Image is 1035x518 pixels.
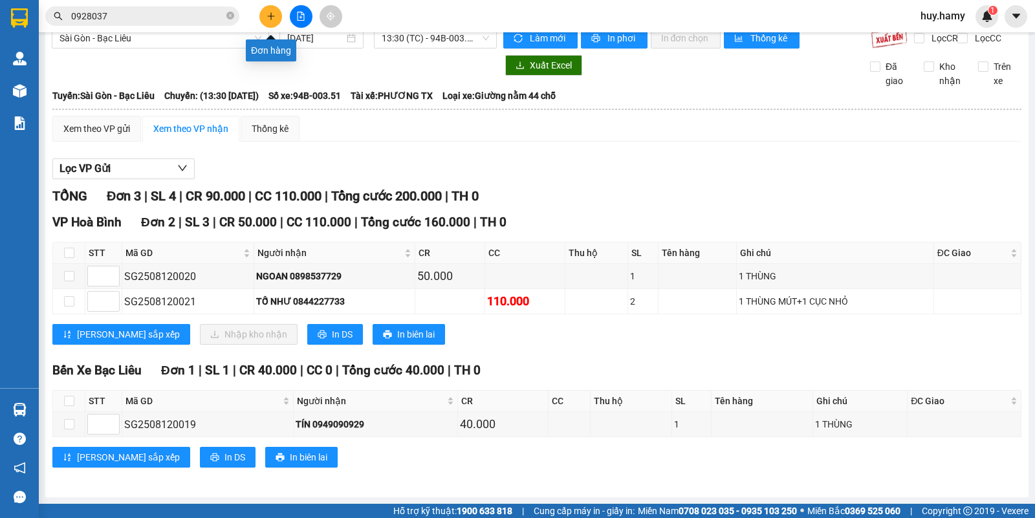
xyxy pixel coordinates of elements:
div: Thống kê [252,122,289,136]
span: Tổng cước 40.000 [342,363,444,378]
span: printer [383,330,392,340]
th: SL [672,391,712,412]
th: SL [628,243,659,264]
span: | [179,215,182,230]
span: | [300,363,303,378]
span: ⚪️ [800,508,804,513]
span: ĐC Giao [911,394,1008,408]
span: [PERSON_NAME] sắp xếp [77,450,180,464]
div: 50.000 [417,267,482,285]
th: Tên hàng [712,391,813,412]
div: 1 [674,417,709,431]
button: sort-ascending[PERSON_NAME] sắp xếp [52,324,190,345]
div: 1 [630,269,656,283]
span: Hỗ trợ kỹ thuật: [393,504,512,518]
span: | [233,363,236,378]
span: | [336,363,339,378]
span: CR 90.000 [186,188,245,204]
img: 9k= [871,28,908,49]
th: CR [458,391,548,412]
div: SG2508120020 [124,268,252,285]
button: downloadNhập kho nhận [200,324,298,345]
span: aim [326,12,335,21]
div: Xem theo VP gửi [63,122,130,136]
th: Thu hộ [591,391,672,412]
span: | [280,215,283,230]
span: Xuất Excel [530,58,572,72]
img: warehouse-icon [13,84,27,98]
span: Làm mới [530,31,567,45]
span: Người nhận [257,246,402,260]
span: Mã GD [125,394,280,408]
b: Nhà Xe Hà My [74,8,172,25]
span: TH 0 [454,363,481,378]
button: printerIn biên lai [265,447,338,468]
span: Kho nhận [934,59,968,88]
span: VP Hoà Bình [52,215,122,230]
div: SG2508120019 [124,416,291,433]
span: file-add [296,12,305,21]
span: sort-ascending [63,453,72,463]
span: printer [318,330,327,340]
img: warehouse-icon [13,52,27,65]
span: printer [210,453,219,463]
span: | [448,363,451,378]
span: | [522,504,524,518]
th: Tên hàng [659,243,737,264]
span: sort-ascending [63,330,72,340]
span: Miền Bắc [807,504,900,518]
span: | [325,188,328,204]
span: sync [514,34,525,44]
input: Tìm tên, số ĐT hoặc mã đơn [71,9,224,23]
span: Tổng cước 160.000 [361,215,470,230]
b: Tuyến: Sài Gòn - Bạc Liêu [52,91,155,101]
span: down [177,163,188,173]
button: plus [259,5,282,28]
span: CR 40.000 [239,363,297,378]
span: message [14,491,26,503]
th: Thu hộ [565,243,628,264]
span: Tài xế: PHƯƠNG TX [351,89,433,103]
th: Ghi chú [813,391,908,412]
span: In DS [224,450,245,464]
span: Thống kê [750,31,789,45]
td: SG2508120019 [122,412,294,437]
button: printerIn DS [200,447,256,468]
th: Ghi chú [737,243,934,264]
span: CC 110.000 [287,215,351,230]
div: TÍN 0949090929 [296,417,455,431]
span: printer [591,34,602,44]
th: CC [549,391,591,412]
span: Số xe: 94B-003.51 [268,89,341,103]
button: printerIn phơi [581,28,648,49]
span: Miền Nam [638,504,797,518]
td: SG2508120020 [122,264,254,289]
div: 1 THÙNG [739,269,931,283]
span: Mã GD [125,246,241,260]
button: file-add [290,5,312,28]
b: GỬI : VP Hoà Bình [6,81,150,102]
span: | [179,188,182,204]
div: 40.000 [460,415,545,433]
span: Đơn 3 [107,188,141,204]
span: Lọc VP Gửi [60,160,111,177]
input: 12/08/2025 [287,31,345,45]
span: 13:30 (TC) - 94B-003.51 [382,28,488,48]
th: STT [85,391,122,412]
strong: 1900 633 818 [457,506,512,516]
li: 995 [PERSON_NAME] [6,28,246,45]
span: SL 1 [205,363,230,378]
li: 0946 508 595 [6,45,246,61]
span: Lọc CC [970,31,1003,45]
button: sort-ascending[PERSON_NAME] sắp xếp [52,447,190,468]
span: 1 [990,6,995,15]
span: question-circle [14,433,26,445]
th: CC [485,243,566,264]
span: Bến Xe Bạc Liêu [52,363,142,378]
span: phone [74,47,85,58]
img: logo-vxr [11,8,28,28]
div: 110.000 [487,292,563,310]
span: In biên lai [397,327,435,341]
span: In phơi [607,31,637,45]
span: caret-down [1010,10,1022,22]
